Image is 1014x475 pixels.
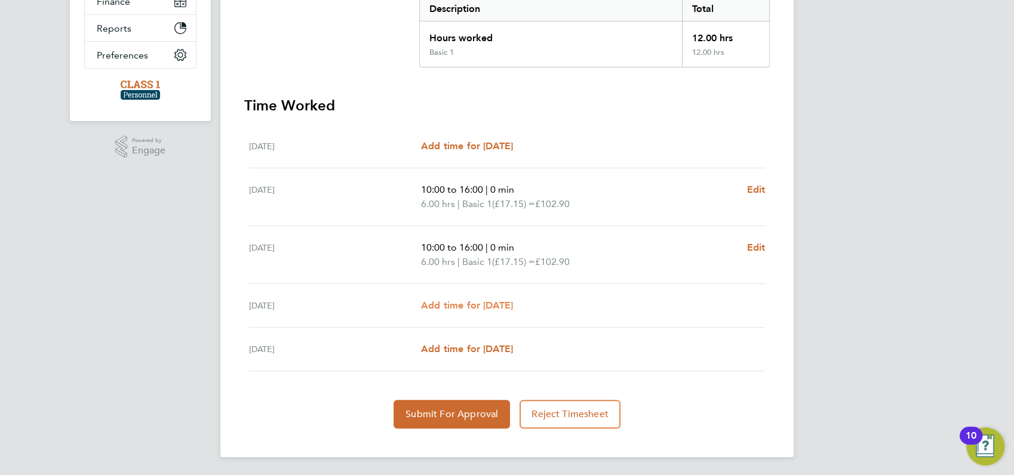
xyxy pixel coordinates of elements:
span: 10:00 to 16:00 [421,184,483,195]
span: Powered by [132,135,165,146]
span: 0 min [490,242,514,253]
div: [DATE] [249,298,421,313]
span: Basic 1 [462,197,492,211]
span: Preferences [97,50,148,61]
div: [DATE] [249,240,421,269]
span: 0 min [490,184,514,195]
button: Reject Timesheet [520,400,620,428]
span: Add time for [DATE] [421,300,513,311]
span: | [457,256,460,267]
span: Add time for [DATE] [421,140,513,152]
div: 12.00 hrs [682,21,769,48]
span: Edit [746,242,765,253]
div: 10 [966,436,976,451]
span: | [486,242,488,253]
a: Edit [746,183,765,197]
img: class1personnel-logo-retina.png [121,81,161,100]
span: Submit For Approval [405,408,498,420]
span: 6.00 hrs [421,256,455,267]
button: Submit For Approval [394,400,510,428]
span: 10:00 to 16:00 [421,242,483,253]
span: Edit [746,184,765,195]
span: Basic 1 [462,255,492,269]
div: [DATE] [249,139,421,153]
span: 6.00 hrs [421,198,455,209]
a: Add time for [DATE] [421,298,513,313]
button: Preferences [85,42,196,68]
span: Engage [132,146,165,156]
span: Reports [97,23,131,34]
span: £102.90 [535,198,570,209]
span: (£17.15) = [492,198,535,209]
a: Add time for [DATE] [421,342,513,356]
div: [DATE] [249,342,421,356]
a: Powered byEngage [115,135,166,158]
div: [DATE] [249,183,421,211]
a: Go to home page [84,81,196,100]
span: (£17.15) = [492,256,535,267]
div: 12.00 hrs [682,48,769,67]
span: | [457,198,460,209]
span: £102.90 [535,256,570,267]
a: Edit [746,240,765,255]
button: Open Resource Center, 10 new notifications [966,427,1004,465]
button: Reports [85,15,196,41]
a: Add time for [DATE] [421,139,513,153]
span: Add time for [DATE] [421,343,513,354]
div: Basic 1 [429,48,454,57]
span: Reject Timesheet [531,408,609,420]
div: Hours worked [420,21,682,48]
span: | [486,184,488,195]
h3: Time Worked [244,96,770,115]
